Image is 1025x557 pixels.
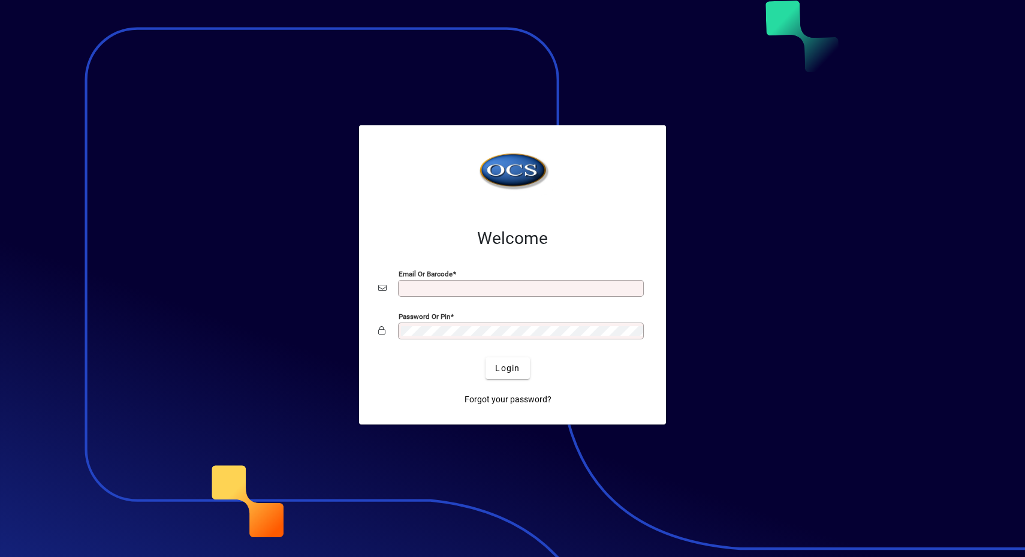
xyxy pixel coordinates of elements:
[399,312,450,321] mat-label: Password or Pin
[465,393,551,406] span: Forgot your password?
[460,389,556,410] a: Forgot your password?
[486,357,529,379] button: Login
[378,228,647,249] h2: Welcome
[399,270,453,278] mat-label: Email or Barcode
[495,362,520,375] span: Login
